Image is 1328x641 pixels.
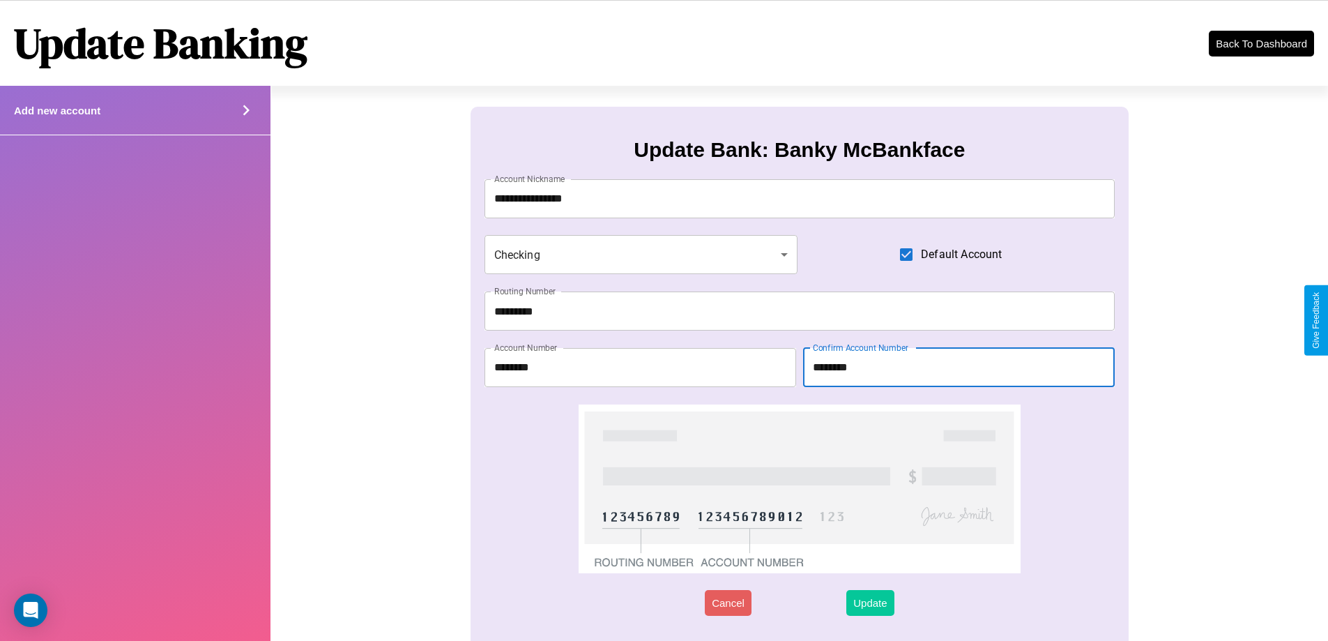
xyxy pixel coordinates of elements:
label: Routing Number [494,285,556,297]
label: Account Number [494,342,557,354]
div: Give Feedback [1311,292,1321,349]
button: Cancel [705,590,751,616]
img: check [579,405,1020,573]
label: Account Nickname [494,173,565,185]
h1: Update Banking [14,15,307,72]
div: Open Intercom Messenger [14,594,47,627]
button: Back To Dashboard [1209,31,1314,56]
label: Confirm Account Number [813,342,908,354]
div: Checking [484,235,798,274]
button: Update [846,590,894,616]
h4: Add new account [14,105,100,116]
span: Default Account [921,246,1002,263]
h3: Update Bank: Banky McBankface [634,138,965,162]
